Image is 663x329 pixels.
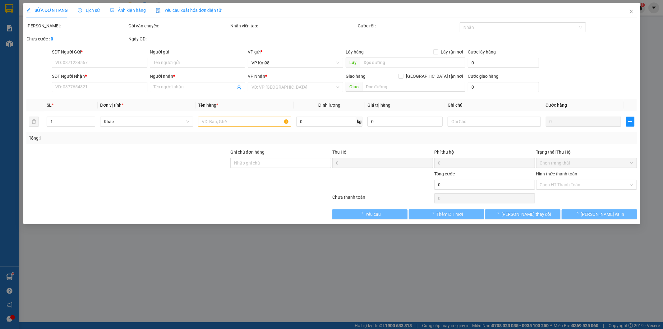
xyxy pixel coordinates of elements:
[581,211,624,218] span: [PERSON_NAME] và In
[29,117,39,127] button: delete
[430,212,436,216] span: loading
[128,35,229,42] div: Ngày GD:
[110,8,114,12] span: picture
[345,74,365,79] span: Giao hàng
[52,49,147,55] div: SĐT Người Gửi
[485,209,560,219] button: [PERSON_NAME] thay đổi
[536,171,577,176] label: Hình thức thanh toán
[248,74,265,79] span: VP Nhận
[546,103,567,108] span: Cước hàng
[408,209,484,219] button: Thêm ĐH mới
[445,99,543,111] th: Ghi chú
[26,8,68,13] span: SỬA ĐƠN HÀNG
[626,117,634,127] button: plus
[357,22,458,29] div: Cước rồi :
[434,149,535,158] div: Phí thu hộ
[468,49,496,54] label: Cước lấy hàng
[237,85,242,90] span: user-add
[495,212,501,216] span: loading
[332,150,346,155] span: Thu Hộ
[156,8,161,13] img: icon
[29,135,256,141] div: Tổng: 1
[51,36,53,41] b: 0
[251,58,339,67] span: VP Km98
[574,212,581,216] span: loading
[318,103,340,108] span: Định lượng
[78,8,82,12] span: clock-circle
[230,150,265,155] label: Ghi chú đơn hàng
[468,58,539,68] input: Cước lấy hàng
[128,22,229,29] div: Gói vận chuyển:
[403,73,465,80] span: [GEOGRAPHIC_DATA] tận nơi
[150,73,245,80] div: Người nhận
[26,8,31,12] span: edit
[622,3,640,21] button: Close
[367,103,390,108] span: Giá trị hàng
[626,119,634,124] span: plus
[468,74,499,79] label: Cước giao hàng
[360,58,465,67] input: Dọc đường
[536,149,637,155] div: Trạng thái Thu Hộ
[540,158,633,168] span: Chọn trạng thái
[438,49,465,55] span: Lấy tận nơi
[47,103,52,108] span: SL
[345,58,360,67] span: Lấy
[52,73,147,80] div: SĐT Người Nhận
[345,49,363,54] span: Lấy hàng
[150,49,245,55] div: Người gửi
[26,35,127,42] div: Chưa cước :
[366,211,381,218] span: Yêu cầu
[230,158,331,168] input: Ghi chú đơn hàng
[448,117,541,127] input: Ghi Chú
[230,22,357,29] div: Nhân viên tạo:
[78,8,100,13] span: Lịch sử
[546,117,621,127] input: 0
[501,211,551,218] span: [PERSON_NAME] thay đổi
[468,82,539,92] input: Cước giao hàng
[345,82,362,92] span: Giao
[359,212,366,216] span: loading
[561,209,637,219] button: [PERSON_NAME] và In
[198,117,291,127] input: VD: Bàn, Ghế
[436,211,463,218] span: Thêm ĐH mới
[362,82,465,92] input: Dọc đường
[198,103,218,108] span: Tên hàng
[628,9,633,14] span: close
[156,8,221,13] span: Yêu cầu xuất hóa đơn điện tử
[356,117,362,127] span: kg
[104,117,189,126] span: Khác
[26,22,127,29] div: [PERSON_NAME]:
[100,103,123,108] span: Đơn vị tính
[248,49,343,55] div: VP gửi
[332,194,434,205] div: Chưa thanh toán
[434,171,454,176] span: Tổng cước
[332,209,407,219] button: Yêu cầu
[110,8,146,13] span: Ảnh kiện hàng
